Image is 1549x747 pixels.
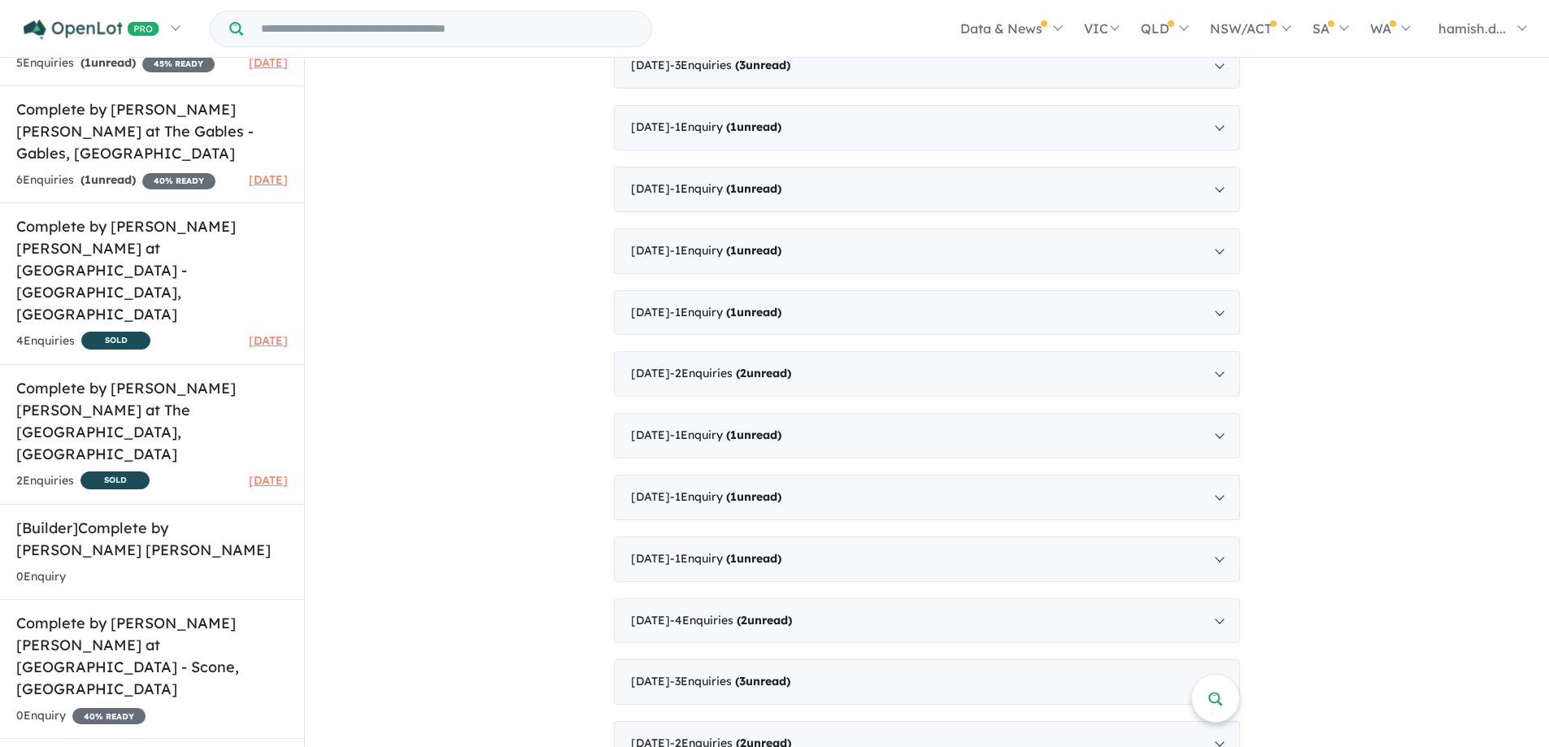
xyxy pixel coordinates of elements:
[81,332,150,350] span: SOLD
[730,181,737,196] span: 1
[142,173,215,189] span: 40 % READY
[726,181,781,196] strong: ( unread)
[740,366,746,380] span: 2
[614,659,1240,705] div: [DATE]
[249,473,288,488] span: [DATE]
[80,172,136,187] strong: ( unread)
[735,58,790,72] strong: ( unread)
[726,305,781,319] strong: ( unread)
[85,55,91,70] span: 1
[735,674,790,688] strong: ( unread)
[80,55,136,70] strong: ( unread)
[614,351,1240,397] div: [DATE]
[736,366,791,380] strong: ( unread)
[16,332,150,352] div: 4 Enquir ies
[16,517,288,561] h5: [Builder] Complete by [PERSON_NAME] [PERSON_NAME]
[730,489,737,504] span: 1
[614,167,1240,212] div: [DATE]
[741,613,747,628] span: 2
[16,471,150,492] div: 2 Enquir ies
[670,181,781,196] span: - 1 Enquir y
[85,172,91,187] span: 1
[726,551,781,566] strong: ( unread)
[249,172,288,187] span: [DATE]
[249,55,288,70] span: [DATE]
[24,20,159,40] img: Openlot PRO Logo White
[1438,20,1506,37] span: hamish.d...
[670,243,781,258] span: - 1 Enquir y
[16,567,66,587] div: 0 Enquir y
[246,11,648,46] input: Try estate name, suburb, builder or developer
[670,613,792,628] span: - 4 Enquir ies
[739,674,746,688] span: 3
[614,475,1240,520] div: [DATE]
[670,305,781,319] span: - 1 Enquir y
[16,98,288,164] h5: Complete by [PERSON_NAME] [PERSON_NAME] at The Gables - Gables , [GEOGRAPHIC_DATA]
[614,228,1240,274] div: [DATE]
[726,119,781,134] strong: ( unread)
[16,377,288,465] h5: Complete by [PERSON_NAME] [PERSON_NAME] at The [GEOGRAPHIC_DATA] , [GEOGRAPHIC_DATA]
[249,333,288,348] span: [DATE]
[16,215,288,325] h5: Complete by [PERSON_NAME] [PERSON_NAME] at [GEOGRAPHIC_DATA] - [GEOGRAPHIC_DATA] , [GEOGRAPHIC_DATA]
[726,428,781,442] strong: ( unread)
[614,43,1240,89] div: [DATE]
[614,413,1240,458] div: [DATE]
[730,119,737,134] span: 1
[16,706,146,726] div: 0 Enquir y
[16,171,215,190] div: 6 Enquir ies
[614,290,1240,336] div: [DATE]
[730,551,737,566] span: 1
[670,551,781,566] span: - 1 Enquir y
[730,428,737,442] span: 1
[670,58,790,72] span: - 3 Enquir ies
[72,708,146,724] span: 40 % READY
[730,305,737,319] span: 1
[16,612,288,700] h5: Complete by [PERSON_NAME] [PERSON_NAME] at [GEOGRAPHIC_DATA] - Scone , [GEOGRAPHIC_DATA]
[739,58,746,72] span: 3
[142,56,215,72] span: 45 % READY
[614,598,1240,644] div: [DATE]
[670,119,781,134] span: - 1 Enquir y
[16,54,215,73] div: 5 Enquir ies
[726,243,781,258] strong: ( unread)
[670,489,781,504] span: - 1 Enquir y
[80,471,150,489] span: SOLD
[670,674,790,688] span: - 3 Enquir ies
[614,536,1240,582] div: [DATE]
[726,489,781,504] strong: ( unread)
[614,105,1240,150] div: [DATE]
[737,613,792,628] strong: ( unread)
[670,428,781,442] span: - 1 Enquir y
[670,366,791,380] span: - 2 Enquir ies
[730,243,737,258] span: 1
